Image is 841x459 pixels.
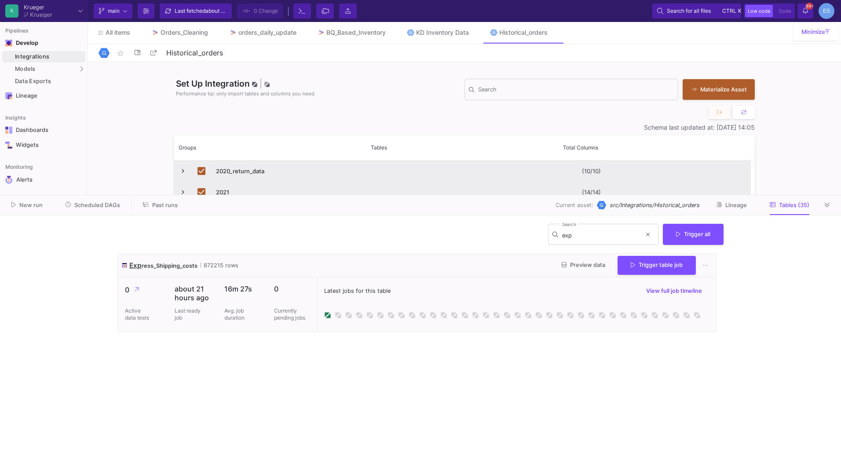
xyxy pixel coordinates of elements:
[224,307,251,321] p: Avg. job duration
[745,5,773,17] button: Low code
[260,78,262,89] span: |
[631,262,683,268] span: Trigger table job
[125,307,151,321] p: Active data tests
[175,4,227,18] div: Last fetched
[556,201,593,209] span: Current asset:
[326,29,386,36] div: BQ_Based_Inventory
[597,200,606,210] img: [Legacy] Google BigQuery
[318,29,325,36] img: Tab icon
[176,90,314,98] span: Performance tip: only import tables and columns you need
[639,284,709,298] button: View full job timeline
[562,262,605,268] span: Preview data
[224,284,260,293] p: 16m 27s
[16,40,29,47] div: Develop
[99,47,110,58] img: Logo
[676,231,710,237] span: Trigger all
[94,4,132,18] button: main
[407,29,414,36] img: Tab icon
[5,4,18,18] div: K
[16,176,73,184] div: Alerts
[24,4,52,10] div: Krueger
[216,161,361,182] span: 2020_return_data
[499,29,548,36] div: Historical_orders
[5,92,12,99] img: Navigation icon
[121,260,128,270] img: icon
[125,284,161,295] p: 0
[816,3,834,19] button: ES
[667,4,711,18] span: Search for all files
[19,202,43,208] span: New run
[806,3,813,10] span: 99+
[2,36,85,50] mat-expansion-panel-header: Navigation iconDevelop
[2,76,85,87] a: Data Exports
[5,142,12,149] img: Navigation icon
[663,224,724,245] button: Trigger all
[725,202,747,208] span: Lineage
[175,284,210,302] p: about 21 hours ago
[174,124,755,131] div: Schema last updated at: [DATE] 14:05
[618,256,696,275] button: Trigger table job
[16,127,73,134] div: Dashboards
[1,198,53,212] button: New run
[819,3,834,19] div: ES
[2,89,85,103] a: Navigation iconLineage
[759,198,820,212] button: Tables (35)
[691,85,742,94] div: Materialize Asset
[5,176,13,184] img: Navigation icon
[776,5,793,17] button: Code
[175,307,201,321] p: Last ready job
[490,29,497,36] img: Tab icon
[738,6,742,16] span: k
[201,261,238,270] span: 872215 rows
[610,201,699,209] span: src/Integrations/Historical_orders
[179,144,196,151] span: Groups
[274,284,310,293] p: 0
[5,127,12,134] img: Navigation icon
[55,198,131,212] button: Scheduled DAGs
[216,182,361,203] span: 2021
[5,40,12,47] img: Navigation icon
[371,144,387,151] span: Tables
[132,198,188,212] button: Past runs
[2,172,85,187] a: Navigation iconAlerts
[161,29,208,36] div: Orders_Cleaning
[779,202,809,208] span: Tables (35)
[229,29,237,36] img: Tab icon
[205,7,250,14] span: about 3 hours ago
[706,198,757,212] button: Lineage
[582,168,601,175] y42-import-column-renderer: (10/10)
[646,288,702,294] span: View full job timeline
[582,189,601,196] y42-import-column-renderer: (14/14)
[174,77,464,102] div: Set Up Integration
[30,12,52,18] div: Krueger
[15,53,83,60] div: Integrations
[142,262,197,269] span: ress_Shipping_costs
[416,29,469,36] div: KD Inventory Data
[151,29,159,36] img: Tab icon
[2,138,85,152] a: Navigation iconWidgets
[16,142,73,149] div: Widgets
[2,123,85,137] a: Navigation iconDashboards
[722,6,736,16] span: ctrl
[16,92,73,99] div: Lineage
[652,4,741,18] button: Search for all filesctrlk
[555,259,612,272] button: Preview data
[274,307,310,321] p: Currently pending jobs
[748,8,770,14] span: Low code
[683,79,755,100] button: Materialize Asset
[15,78,83,85] div: Data Exports
[563,144,598,151] span: Total Columns
[797,4,813,18] button: 99+
[15,66,36,73] span: Models
[74,202,120,208] span: Scheduled DAGs
[174,160,751,182] div: Press SPACE to deselect this row.
[174,182,751,203] div: Press SPACE to deselect this row.
[779,8,791,14] span: Code
[115,48,126,58] mat-icon: star_border
[108,4,120,18] span: main
[720,6,736,16] button: ctrlk
[478,87,674,95] input: Search for Tables, Columns, etc.
[2,51,85,62] a: Integrations
[106,29,130,36] span: All items
[238,29,296,36] div: orders_daily_update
